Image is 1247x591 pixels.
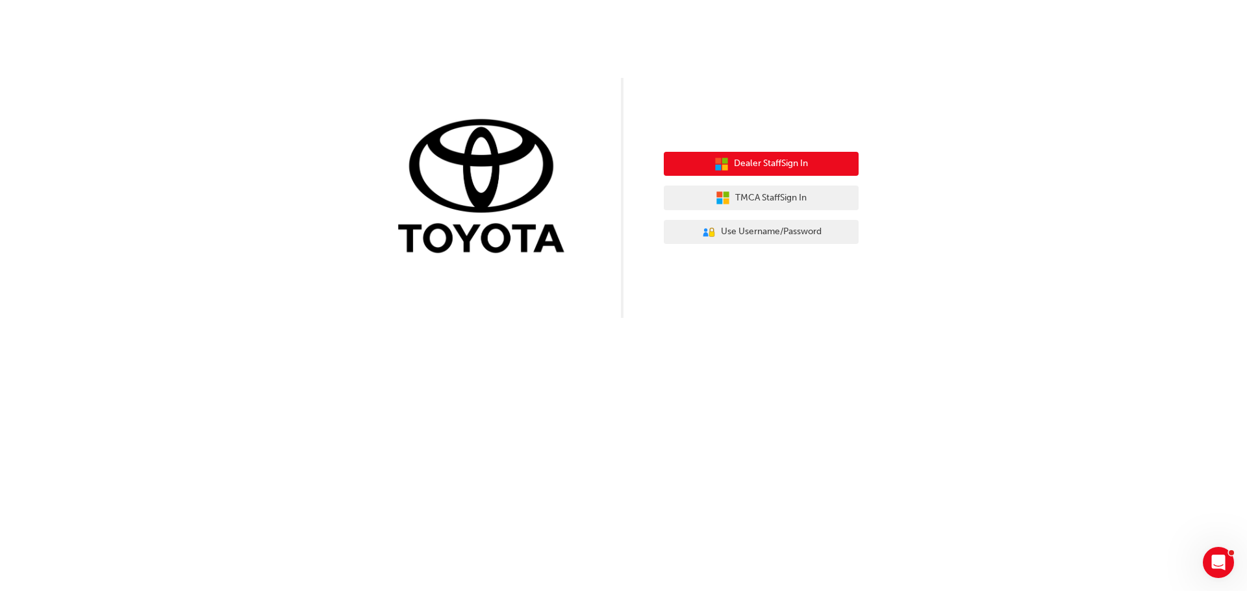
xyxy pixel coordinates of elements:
span: Use Username/Password [721,224,822,239]
span: Dealer Staff Sign In [734,156,808,171]
button: Use Username/Password [664,220,859,245]
img: Trak [388,116,583,259]
span: TMCA Staff Sign In [735,191,807,206]
iframe: Intercom live chat [1203,547,1234,578]
button: Dealer StaffSign In [664,152,859,176]
button: TMCA StaffSign In [664,186,859,210]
